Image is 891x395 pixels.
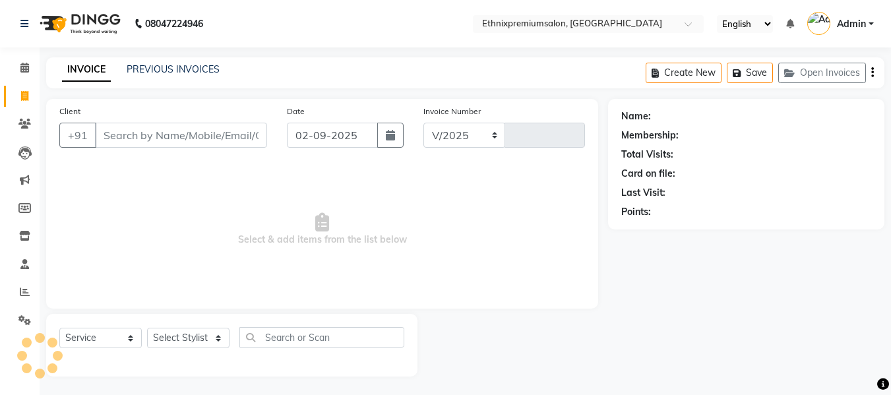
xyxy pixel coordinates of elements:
label: Client [59,106,80,117]
button: Create New [646,63,722,83]
input: Search or Scan [239,327,404,348]
label: Date [287,106,305,117]
label: Invoice Number [423,106,481,117]
div: Name: [621,109,651,123]
button: +91 [59,123,96,148]
div: Last Visit: [621,186,665,200]
button: Save [727,63,773,83]
b: 08047224946 [145,5,203,42]
a: PREVIOUS INVOICES [127,63,220,75]
span: Admin [837,17,866,31]
a: INVOICE [62,58,111,82]
img: logo [34,5,124,42]
div: Total Visits: [621,148,673,162]
button: Open Invoices [778,63,866,83]
div: Membership: [621,129,679,142]
img: Admin [807,12,830,35]
input: Search by Name/Mobile/Email/Code [95,123,267,148]
div: Points: [621,205,651,219]
div: Card on file: [621,167,675,181]
span: Select & add items from the list below [59,164,585,295]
